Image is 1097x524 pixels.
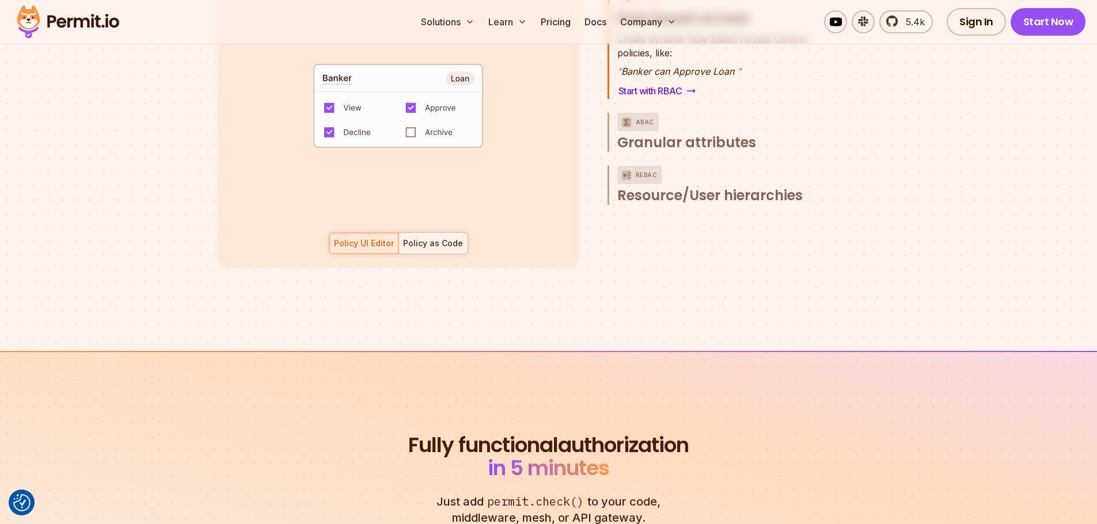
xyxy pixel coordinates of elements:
div: RBACRole based access [617,32,832,99]
p: ABAC [636,113,654,131]
p: policies, like: [617,32,807,60]
button: ReBACResource/User hierarchies [617,166,832,205]
button: Consent Preferences [13,494,31,511]
img: Permit logo [12,2,124,41]
div: Policy as Code [403,238,463,249]
button: Company [616,10,681,33]
span: Fully functional [408,434,558,457]
a: Sign In [947,8,1006,36]
span: " [617,66,621,77]
img: Revisit consent button [13,494,31,511]
button: ABACGranular attributes [617,113,832,152]
button: Learn [484,10,532,33]
p: ReBAC [636,166,658,184]
span: Granular attributes [617,133,756,152]
h2: authorization [406,434,692,480]
a: Docs [580,10,611,33]
button: Solutions [416,10,479,33]
p: Banker can Approve Loan [617,64,807,78]
a: Start Now [1011,8,1086,36]
button: Policy as Code [398,232,468,254]
a: Pricing [536,10,575,33]
span: in 5 minutes [488,453,609,483]
a: Start with RBAC [617,83,697,99]
span: Resource/User hierarchies [617,186,803,205]
a: 5.4k [879,10,933,33]
span: " [737,66,741,77]
span: permit.check() [484,494,587,510]
span: 5.4k [899,15,925,29]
